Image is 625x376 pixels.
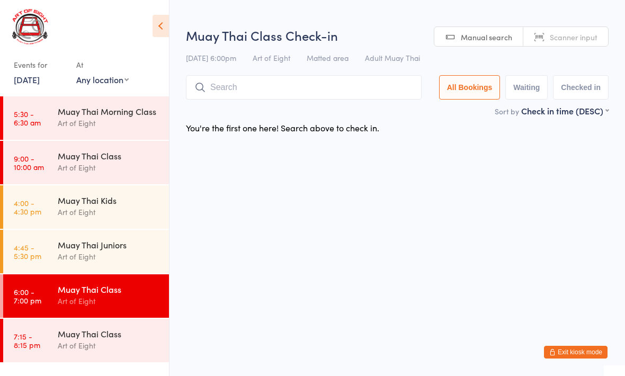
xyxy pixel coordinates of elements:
[3,319,169,362] a: 7:15 -8:15 pmMuay Thai ClassArt of Eight
[76,56,129,74] div: At
[186,26,609,44] h2: Muay Thai Class Check-in
[14,154,44,171] time: 9:00 - 10:00 am
[14,56,66,74] div: Events for
[58,117,160,129] div: Art of Eight
[365,52,420,63] span: Adult Muay Thai
[58,295,160,307] div: Art of Eight
[58,239,160,250] div: Muay Thai Juniors
[439,75,501,100] button: All Bookings
[505,75,548,100] button: Waiting
[3,185,169,229] a: 4:00 -4:30 pmMuay Thai KidsArt of Eight
[58,339,160,352] div: Art of Eight
[307,52,349,63] span: Matted area
[495,106,519,117] label: Sort by
[544,346,608,359] button: Exit kiosk mode
[553,75,609,100] button: Checked in
[58,105,160,117] div: Muay Thai Morning Class
[14,110,41,127] time: 5:30 - 6:30 am
[14,332,40,349] time: 7:15 - 8:15 pm
[253,52,290,63] span: Art of Eight
[521,105,609,117] div: Check in time (DESC)
[3,96,169,140] a: 5:30 -6:30 amMuay Thai Morning ClassArt of Eight
[3,141,169,184] a: 9:00 -10:00 amMuay Thai ClassArt of Eight
[14,199,41,216] time: 4:00 - 4:30 pm
[186,122,379,133] div: You're the first one here! Search above to check in.
[14,288,41,305] time: 6:00 - 7:00 pm
[58,206,160,218] div: Art of Eight
[461,32,512,42] span: Manual search
[186,52,236,63] span: [DATE] 6:00pm
[186,75,422,100] input: Search
[58,328,160,339] div: Muay Thai Class
[58,162,160,174] div: Art of Eight
[58,250,160,263] div: Art of Eight
[58,283,160,295] div: Muay Thai Class
[14,243,41,260] time: 4:45 - 5:30 pm
[3,230,169,273] a: 4:45 -5:30 pmMuay Thai JuniorsArt of Eight
[14,74,40,85] a: [DATE]
[58,194,160,206] div: Muay Thai Kids
[11,8,50,46] img: Art of Eight
[550,32,597,42] span: Scanner input
[76,74,129,85] div: Any location
[3,274,169,318] a: 6:00 -7:00 pmMuay Thai ClassArt of Eight
[58,150,160,162] div: Muay Thai Class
